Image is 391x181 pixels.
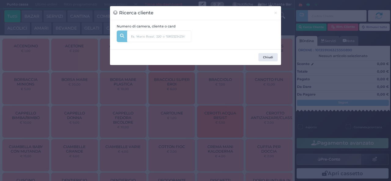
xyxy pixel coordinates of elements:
[270,6,281,20] button: Chiudi
[117,24,176,29] label: Numero di camera, cliente o card
[258,53,278,62] button: Chiudi
[127,31,191,42] input: Es. 'Mario Rossi', '220' o '108123234234'
[274,9,278,16] span: ×
[113,9,153,16] h3: Ricerca cliente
